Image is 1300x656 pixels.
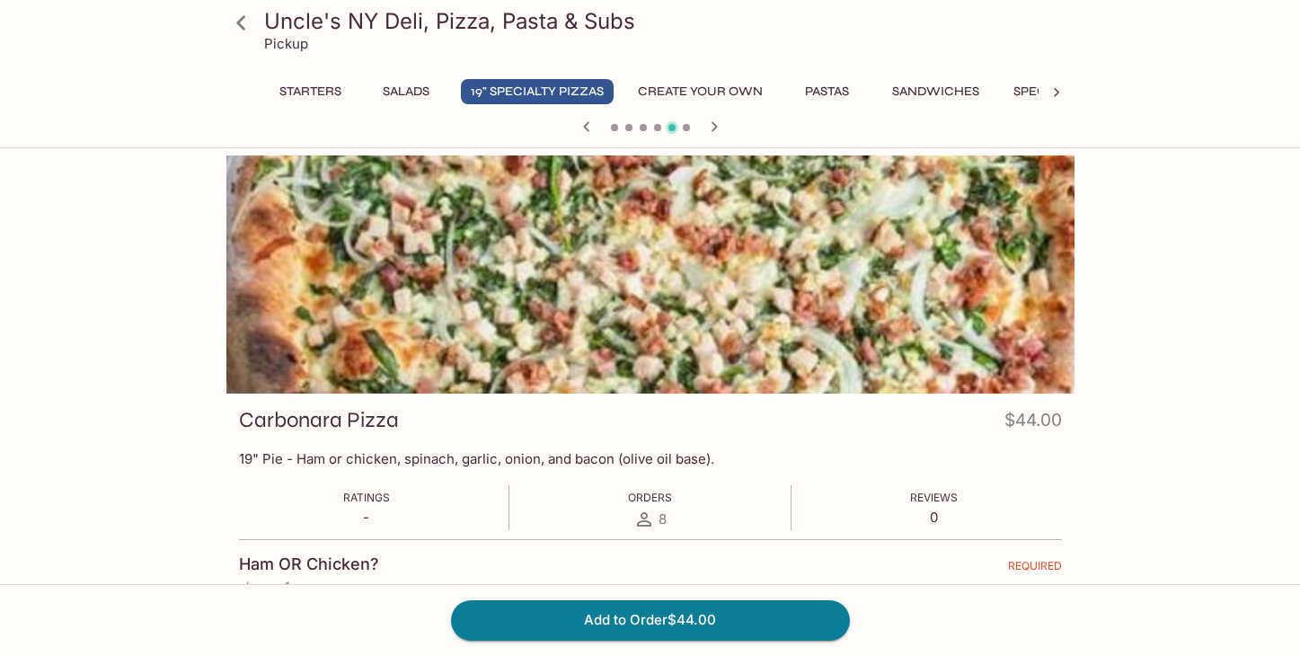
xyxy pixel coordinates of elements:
p: 0 [910,509,958,526]
span: Ratings [343,491,390,504]
button: Create Your Own [628,79,773,104]
span: REQUIRED [1008,559,1062,580]
span: Orders [628,491,672,504]
span: Reviews [910,491,958,504]
p: choose 1 [239,580,1062,594]
button: 19" Specialty Pizzas [461,79,614,104]
h4: Ham OR Chicken? [239,554,379,574]
p: - [343,509,390,526]
button: Add to Order$44.00 [451,600,850,640]
button: Starters [270,79,351,104]
h4: $44.00 [1004,406,1062,441]
button: Specialty Hoagies [1004,79,1149,104]
h3: Carbonara Pizza [239,406,399,434]
button: Sandwiches [882,79,989,104]
button: Pastas [787,79,868,104]
p: 19" Pie - Ham or chicken, spinach, garlic, onion, and bacon (olive oil base). [239,450,1062,467]
p: Pickup [264,35,308,52]
div: Carbonara Pizza [226,155,1074,394]
button: Salads [366,79,447,104]
span: 8 [659,510,667,527]
h3: Uncle's NY Deli, Pizza, Pasta & Subs [264,7,1067,35]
